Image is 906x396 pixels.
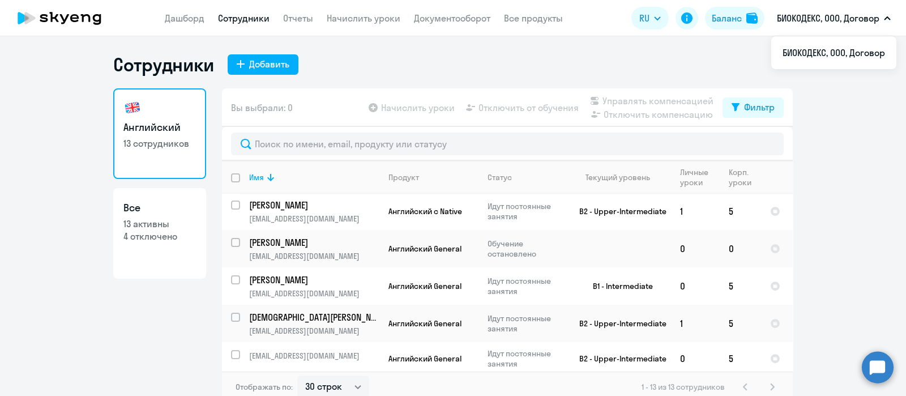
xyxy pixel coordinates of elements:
[566,342,671,375] td: B2 - Upper-Intermediate
[671,305,720,342] td: 1
[249,311,377,323] p: [DEMOGRAPHIC_DATA][PERSON_NAME]
[414,12,490,24] a: Документооборот
[388,354,461,364] span: Английский General
[236,382,293,392] span: Отображать по:
[744,100,775,114] div: Фильтр
[249,311,379,323] a: [DEMOGRAPHIC_DATA][PERSON_NAME]
[249,351,379,361] p: [EMAIL_ADDRESS][DOMAIN_NAME]
[712,11,742,25] div: Баланс
[388,172,478,182] div: Продукт
[771,36,896,69] ul: RU
[566,305,671,342] td: B2 - Upper-Intermediate
[388,206,462,216] span: Английский с Native
[113,53,214,76] h1: Сотрудники
[566,193,671,230] td: B2 - Upper-Intermediate
[249,288,379,299] p: [EMAIL_ADDRESS][DOMAIN_NAME]
[123,99,142,117] img: english
[123,120,196,135] h3: Английский
[631,7,669,29] button: RU
[228,54,298,75] button: Добавить
[249,274,379,286] a: [PERSON_NAME]
[249,199,377,211] p: [PERSON_NAME]
[388,172,419,182] div: Продукт
[231,101,293,114] span: Вы выбрали: 0
[218,12,270,24] a: Сотрудники
[671,267,720,305] td: 0
[123,137,196,150] p: 13 сотрудников
[680,167,719,188] div: Личные уроки
[777,11,879,25] p: БИОКОДЕКС, ООО, Договор
[720,230,761,267] td: 0
[671,230,720,267] td: 0
[488,348,565,369] p: Идут постоянные занятия
[165,12,204,24] a: Дашборд
[771,5,896,32] button: БИОКОДЕКС, ООО, Договор
[249,236,379,249] a: [PERSON_NAME]
[720,193,761,230] td: 5
[504,12,563,24] a: Все продукты
[231,133,784,155] input: Поиск по имени, email, продукту или статусу
[249,172,379,182] div: Имя
[488,239,565,259] p: Обучение остановлено
[123,218,196,230] p: 13 активны
[113,188,206,279] a: Все13 активны4 отключено
[566,267,671,305] td: B1 - Intermediate
[113,88,206,179] a: Английский13 сотрудников
[249,326,379,336] p: [EMAIL_ADDRESS][DOMAIN_NAME]
[729,167,760,188] div: Корп. уроки
[575,172,670,182] div: Текущий уровень
[720,305,761,342] td: 5
[123,201,196,215] h3: Все
[720,267,761,305] td: 5
[249,236,377,249] p: [PERSON_NAME]
[488,276,565,296] p: Идут постоянные занятия
[388,281,461,291] span: Английский General
[388,318,461,329] span: Английский General
[249,214,379,224] p: [EMAIL_ADDRESS][DOMAIN_NAME]
[488,172,565,182] div: Статус
[746,12,758,24] img: balance
[671,342,720,375] td: 0
[249,274,377,286] p: [PERSON_NAME]
[249,199,379,211] a: [PERSON_NAME]
[327,12,400,24] a: Начислить уроки
[249,251,379,261] p: [EMAIL_ADDRESS][DOMAIN_NAME]
[729,167,753,188] div: Корп. уроки
[586,172,650,182] div: Текущий уровень
[249,57,289,71] div: Добавить
[488,201,565,222] p: Идут постоянные занятия
[720,342,761,375] td: 5
[488,172,512,182] div: Статус
[642,382,725,392] span: 1 - 13 из 13 сотрудников
[123,230,196,242] p: 4 отключено
[249,172,264,182] div: Имя
[680,167,712,188] div: Личные уроки
[388,244,461,254] span: Английский General
[671,193,720,230] td: 1
[705,7,764,29] button: Балансbalance
[639,11,649,25] span: RU
[283,12,313,24] a: Отчеты
[488,313,565,334] p: Идут постоянные занятия
[723,97,784,118] button: Фильтр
